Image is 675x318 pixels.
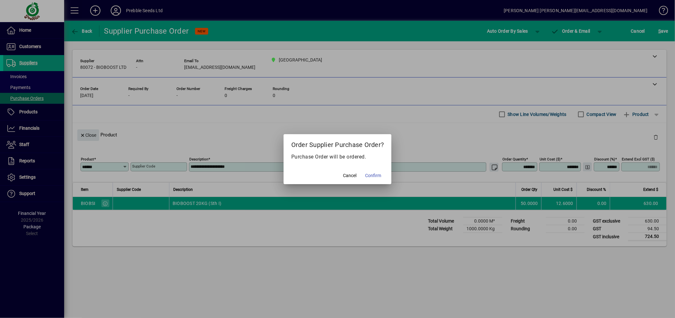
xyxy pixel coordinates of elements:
h2: Order Supplier Purchase Order? [284,134,392,153]
span: Confirm [365,172,381,179]
p: Purchase Order will be ordered. [291,153,384,161]
span: Cancel [343,172,356,179]
button: Confirm [363,170,384,182]
button: Cancel [339,170,360,182]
